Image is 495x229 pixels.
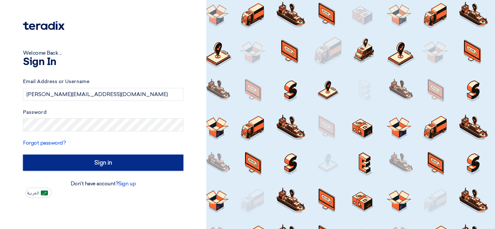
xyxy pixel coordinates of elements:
input: Sign in [23,155,183,171]
a: Forgot password? [23,140,66,146]
a: Sign up [118,180,136,187]
div: Don't have account? [23,180,183,188]
input: Enter your business email or username [23,88,183,101]
img: Teradix logo [23,21,64,30]
label: Email Address or Username [23,78,183,85]
img: ar-AR.png [41,191,48,195]
button: العربية [26,188,52,198]
span: العربية [27,191,39,195]
div: Welcome Back ... [23,49,183,57]
label: Password [23,109,183,116]
h1: Sign In [23,57,183,67]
